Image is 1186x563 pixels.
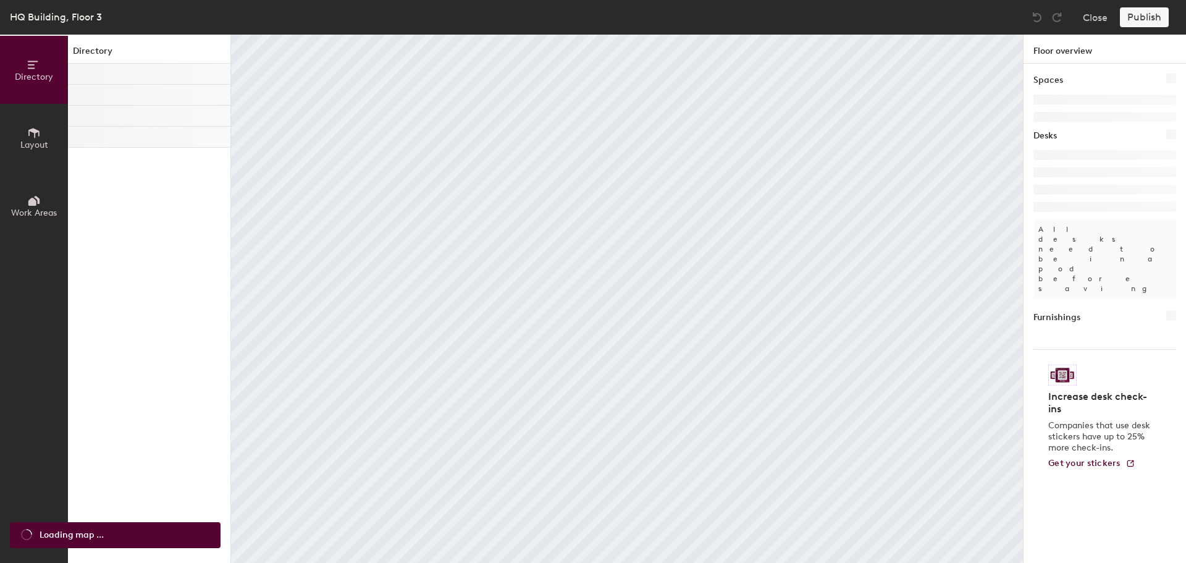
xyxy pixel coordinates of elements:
[1051,11,1063,23] img: Redo
[1048,391,1154,415] h4: Increase desk check-ins
[1048,458,1121,468] span: Get your stickers
[15,72,53,82] span: Directory
[1033,74,1063,87] h1: Spaces
[1024,35,1186,64] h1: Floor overview
[40,528,104,542] span: Loading map ...
[1031,11,1043,23] img: Undo
[68,44,230,64] h1: Directory
[11,208,57,218] span: Work Areas
[1048,459,1135,469] a: Get your stickers
[1048,420,1154,454] p: Companies that use desk stickers have up to 25% more check-ins.
[231,35,1023,563] canvas: Map
[1033,129,1057,143] h1: Desks
[20,140,48,150] span: Layout
[1033,311,1080,324] h1: Furnishings
[1033,219,1176,298] p: All desks need to be in a pod before saving
[10,9,102,25] div: HQ Building, Floor 3
[1083,7,1108,27] button: Close
[1048,365,1077,386] img: Sticker logo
